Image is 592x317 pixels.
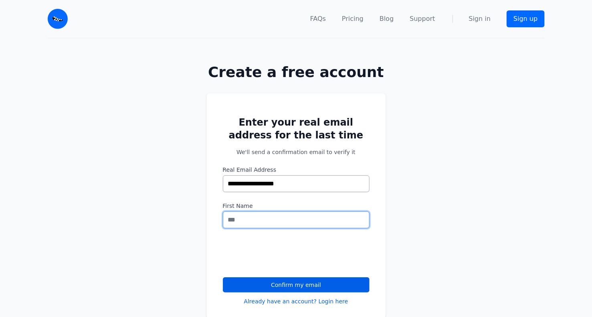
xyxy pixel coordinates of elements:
[244,297,348,305] a: Already have an account? Login here
[223,238,345,269] iframe: reCAPTCHA
[380,14,394,24] a: Blog
[223,277,370,293] button: Confirm my email
[223,148,370,156] p: We'll send a confirmation email to verify it
[223,166,370,174] label: Real Email Address
[181,64,412,80] h1: Create a free account
[507,10,544,27] a: Sign up
[410,14,435,24] a: Support
[310,14,326,24] a: FAQs
[48,9,68,29] img: Email Monster
[223,116,370,142] h2: Enter your real email address for the last time
[223,202,370,210] label: First Name
[342,14,364,24] a: Pricing
[469,14,491,24] a: Sign in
